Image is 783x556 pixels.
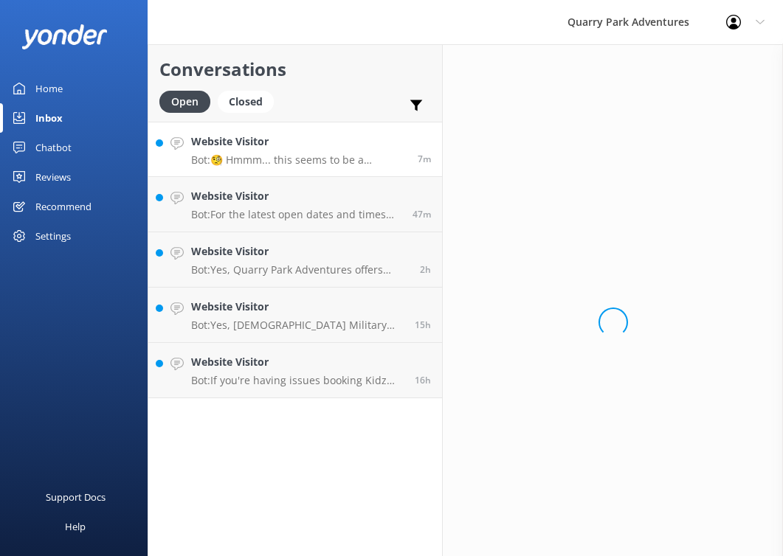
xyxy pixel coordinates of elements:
span: 05:39pm 12-Aug-2025 (UTC -07:00) America/Tijuana [415,374,431,386]
a: Closed [218,93,281,109]
span: 07:24am 13-Aug-2025 (UTC -07:00) America/Tijuana [420,263,431,276]
p: Bot: Yes, [DEMOGRAPHIC_DATA] Military Members (active, retired, veterans, and reserve) receive 10... [191,319,404,332]
div: Reviews [35,162,71,192]
a: Website VisitorBot:If you're having issues booking Kidz Kove online, please contact the team at [... [148,343,442,398]
a: Open [159,93,218,109]
a: Website VisitorBot:Yes, [DEMOGRAPHIC_DATA] Military Members (active, retired, veterans, and reser... [148,288,442,343]
div: Open [159,91,210,113]
span: 10:15am 13-Aug-2025 (UTC -07:00) America/Tijuana [418,153,431,165]
p: Bot: 🧐 Hmmm... this seems to be a question better suited for one of our helpful team members. Fee... [191,153,407,167]
h4: Website Visitor [191,243,409,260]
h2: Conversations [159,55,431,83]
h4: Website Visitor [191,299,404,315]
p: Bot: Yes, Quarry Park Adventures offers lockers for rent to store bags and personal items. Each l... [191,263,409,277]
div: Recommend [35,192,92,221]
a: Website VisitorBot:For the latest open dates and times for Quarry Kidz Kove, please check the boo... [148,177,442,232]
h4: Website Visitor [191,133,407,150]
div: Support Docs [46,482,106,512]
div: Help [65,512,86,541]
a: Website VisitorBot:Yes, Quarry Park Adventures offers lockers for rent to store bags and personal... [148,232,442,288]
div: Home [35,74,63,103]
h4: Website Visitor [191,354,404,370]
p: Bot: If you're having issues booking Kidz Kove online, please contact the team at [PHONE_NUMBER] ... [191,374,404,387]
a: Website VisitorBot:🧐 Hmmm... this seems to be a question better suited for one of our helpful tea... [148,122,442,177]
div: Closed [218,91,274,113]
p: Bot: For the latest open dates and times for Quarry Kidz Kove, please check the booking calendar ... [191,208,401,221]
div: Settings [35,221,71,251]
div: Chatbot [35,133,72,162]
img: yonder-white-logo.png [22,24,107,49]
h4: Website Visitor [191,188,401,204]
div: Inbox [35,103,63,133]
span: 09:35am 13-Aug-2025 (UTC -07:00) America/Tijuana [413,208,431,220]
span: 06:50pm 12-Aug-2025 (UTC -07:00) America/Tijuana [415,319,431,331]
